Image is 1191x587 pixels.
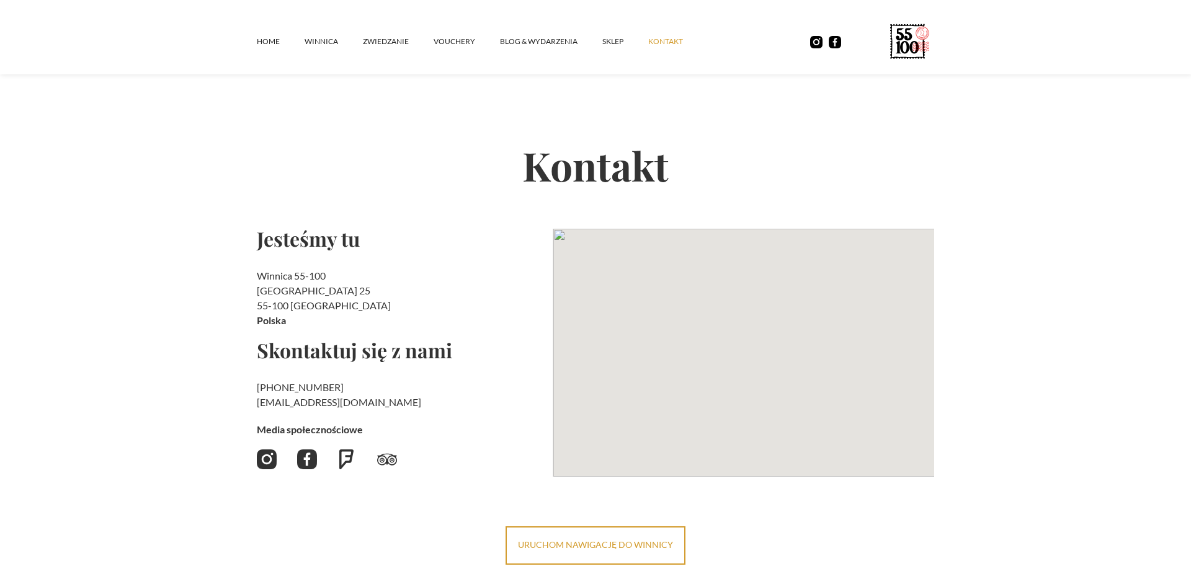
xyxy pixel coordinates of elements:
strong: Polska [257,314,286,326]
div: Map pin [736,330,752,353]
a: ZWIEDZANIE [363,23,434,60]
h2: Kontakt [257,102,934,229]
h2: ‍ [257,380,543,410]
a: vouchery [434,23,500,60]
h2: Skontaktuj się z nami [257,340,543,360]
strong: Media społecznościowe [257,423,363,435]
h2: Winnica 55-100 [GEOGRAPHIC_DATA] 25 55-100 [GEOGRAPHIC_DATA] [257,268,543,328]
a: winnica [305,23,363,60]
a: [PHONE_NUMBER] [257,381,344,393]
a: [EMAIL_ADDRESS][DOMAIN_NAME] [257,396,421,408]
a: Blog & Wydarzenia [500,23,602,60]
a: kontakt [648,23,708,60]
a: uruchom nawigację do winnicy [506,526,685,565]
h2: Jesteśmy tu [257,229,543,249]
a: Home [257,23,305,60]
a: SKLEP [602,23,648,60]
